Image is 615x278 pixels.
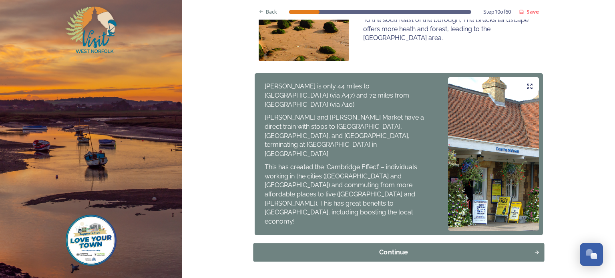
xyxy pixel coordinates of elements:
[265,163,419,225] span: This has created the ‘Cambridge Effect’ – individuals working in the cities ([GEOGRAPHIC_DATA] an...
[265,82,411,108] span: [PERSON_NAME] is only 44 miles to [GEOGRAPHIC_DATA] (via A47) and 72 miles from [GEOGRAPHIC_DATA]...
[483,8,511,16] span: Step 10 of 60
[363,16,533,43] p: To the south east of the borough, The Brecks landscape offers more heath and forest, leading to t...
[257,248,529,257] div: Continue
[580,243,603,266] button: Open Chat
[253,243,544,262] button: Continue
[266,8,277,16] span: Back
[527,8,539,15] strong: Save
[265,114,426,158] span: [PERSON_NAME] and [PERSON_NAME] Market have a direct train with stops to [GEOGRAPHIC_DATA], [GEOG...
